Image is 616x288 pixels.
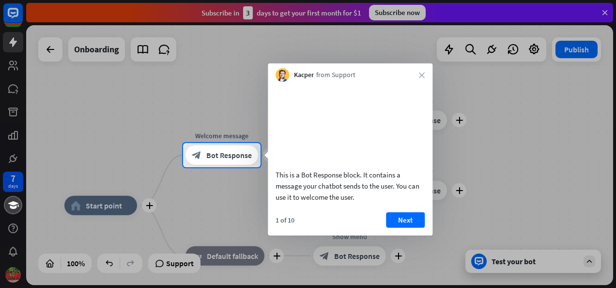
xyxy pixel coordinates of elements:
[316,70,355,80] span: from Support
[276,169,425,202] div: This is a Bot Response block. It contains a message your chatbot sends to the user. You can use i...
[206,150,252,160] span: Bot Response
[386,212,425,227] button: Next
[192,150,201,160] i: block_bot_response
[294,70,314,80] span: Kacper
[8,4,37,33] button: Open LiveChat chat widget
[419,72,425,78] i: close
[276,215,294,224] div: 1 of 10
